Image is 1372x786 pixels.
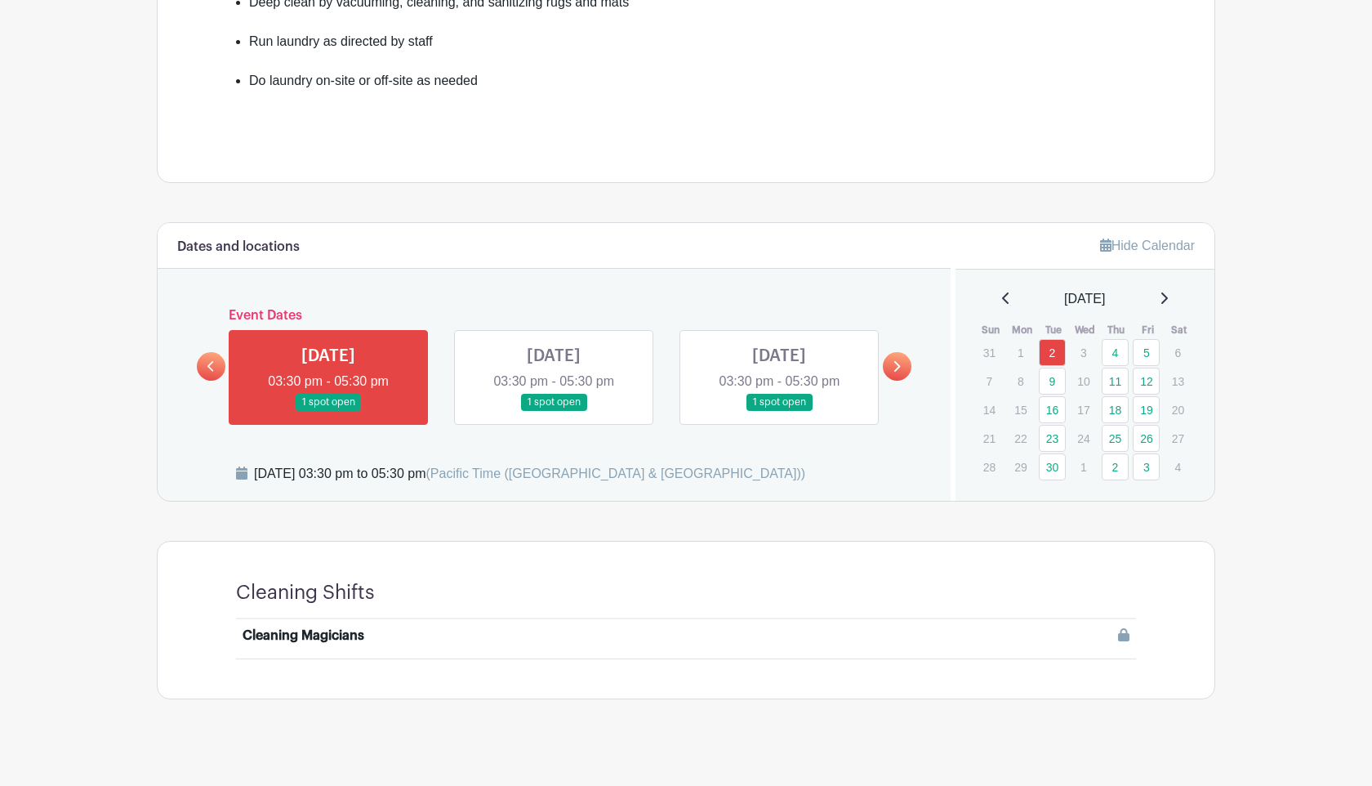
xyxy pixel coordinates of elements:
p: 1 [1070,454,1097,480]
a: 26 [1133,425,1160,452]
span: [DATE] [1064,289,1105,309]
a: 9 [1039,368,1066,395]
p: 13 [1165,368,1192,394]
a: 12 [1133,368,1160,395]
p: 29 [1007,454,1034,480]
h6: Event Dates [225,308,883,324]
th: Fri [1132,322,1164,338]
p: 15 [1007,397,1034,422]
a: 4 [1102,339,1129,366]
p: 4 [1165,454,1192,480]
h4: Cleaning Shifts [236,581,375,605]
th: Mon [1006,322,1038,338]
p: 17 [1070,397,1097,422]
th: Sun [975,322,1007,338]
th: Sat [1164,322,1196,338]
a: 2 [1039,339,1066,366]
li: Do laundry on-site or off-site as needed [249,71,1136,110]
th: Wed [1069,322,1101,338]
th: Tue [1038,322,1070,338]
a: 16 [1039,396,1066,423]
h6: Dates and locations [177,239,300,255]
p: 20 [1165,397,1192,422]
li: Run laundry as directed by staff [249,32,1136,71]
p: 7 [976,368,1003,394]
a: 5 [1133,339,1160,366]
p: 10 [1070,368,1097,394]
a: 30 [1039,453,1066,480]
th: Thu [1101,322,1133,338]
div: [DATE] 03:30 pm to 05:30 pm [254,464,805,484]
a: 11 [1102,368,1129,395]
p: 1 [1007,340,1034,365]
p: 28 [976,454,1003,480]
div: Cleaning Magicians [243,626,364,645]
span: (Pacific Time ([GEOGRAPHIC_DATA] & [GEOGRAPHIC_DATA])) [425,467,805,480]
p: 31 [976,340,1003,365]
p: 24 [1070,426,1097,451]
a: 19 [1133,396,1160,423]
p: 21 [976,426,1003,451]
a: 3 [1133,453,1160,480]
a: 25 [1102,425,1129,452]
a: 23 [1039,425,1066,452]
a: 2 [1102,453,1129,480]
p: 8 [1007,368,1034,394]
a: Hide Calendar [1100,239,1195,252]
p: 3 [1070,340,1097,365]
p: 6 [1165,340,1192,365]
a: 18 [1102,396,1129,423]
p: 14 [976,397,1003,422]
p: 22 [1007,426,1034,451]
p: 27 [1165,426,1192,451]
